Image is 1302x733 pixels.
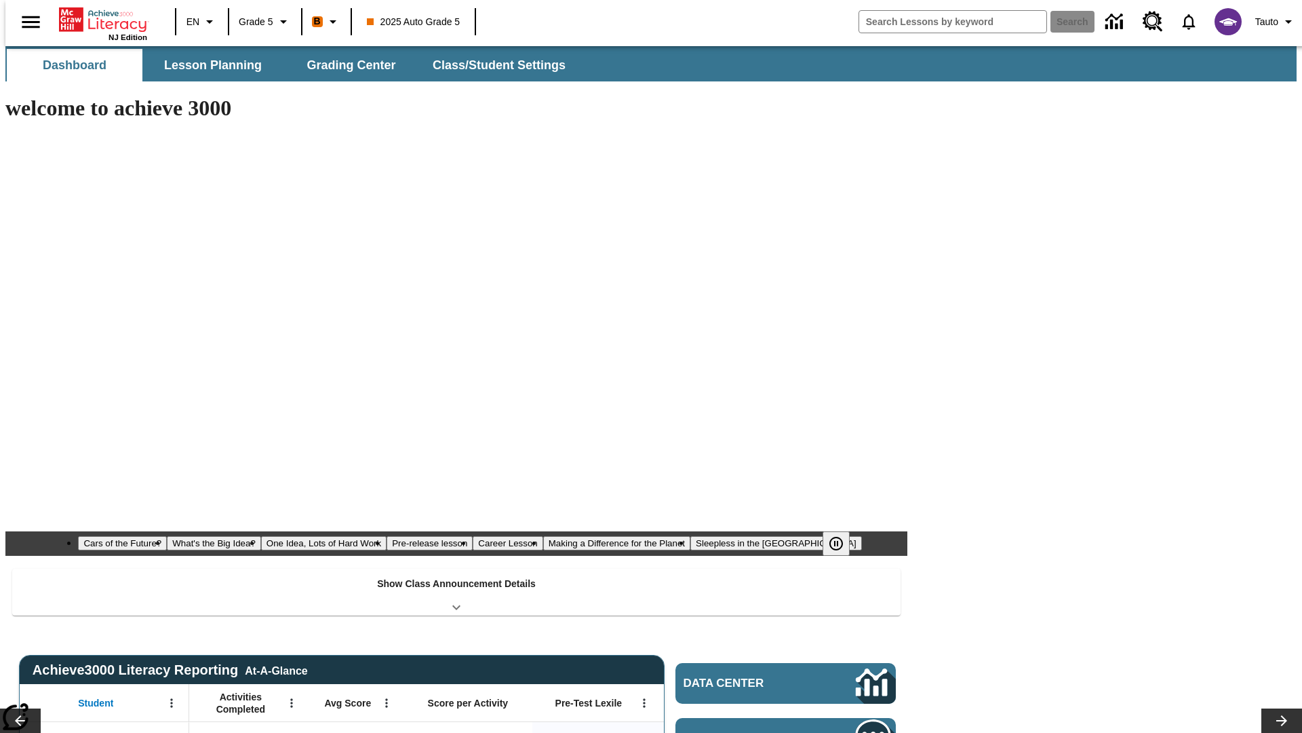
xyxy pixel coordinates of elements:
[684,677,810,690] span: Data Center
[283,49,419,81] button: Grading Center
[377,577,536,591] p: Show Class Announcement Details
[12,569,901,616] div: Show Class Announcement Details
[161,693,182,713] button: Open Menu
[5,96,907,121] h1: welcome to achieve 3000
[145,49,281,81] button: Lesson Planning
[1097,3,1135,41] a: Data Center
[180,10,224,34] button: Language: EN, Select a language
[261,536,387,550] button: Slide 3 One Idea, Lots of Hard Work
[376,693,397,713] button: Open Menu
[387,536,473,550] button: Slide 4 Pre-release lesson
[324,697,371,709] span: Avg Score
[245,662,307,677] div: At-A-Glance
[1261,709,1302,733] button: Lesson carousel, Next
[307,10,347,34] button: Boost Class color is orange. Change class color
[78,697,113,709] span: Student
[1255,15,1278,29] span: Tauto
[555,697,623,709] span: Pre-Test Lexile
[5,46,1297,81] div: SubNavbar
[167,536,261,550] button: Slide 2 What's the Big Idea?
[59,6,147,33] a: Home
[422,49,576,81] button: Class/Student Settings
[239,15,273,29] span: Grade 5
[314,13,321,30] span: B
[33,662,308,678] span: Achieve3000 Literacy Reporting
[7,49,142,81] button: Dashboard
[1250,10,1302,34] button: Profile/Settings
[233,10,297,34] button: Grade: Grade 5, Select a grade
[78,536,167,550] button: Slide 1 Cars of the Future?
[281,693,302,713] button: Open Menu
[675,663,896,704] a: Data Center
[543,536,690,550] button: Slide 6 Making a Difference for the Planet
[1135,3,1171,40] a: Resource Center, Will open in new tab
[1171,4,1206,39] a: Notifications
[1215,8,1242,35] img: avatar image
[186,15,199,29] span: EN
[108,33,147,41] span: NJ Edition
[823,531,863,556] div: Pause
[428,697,509,709] span: Score per Activity
[59,5,147,41] div: Home
[634,693,654,713] button: Open Menu
[11,2,51,42] button: Open side menu
[859,11,1046,33] input: search field
[473,536,542,550] button: Slide 5 Career Lesson
[690,536,862,550] button: Slide 7 Sleepless in the Animal Kingdom
[196,691,285,715] span: Activities Completed
[5,49,578,81] div: SubNavbar
[367,15,460,29] span: 2025 Auto Grade 5
[823,531,850,556] button: Pause
[1206,4,1250,39] button: Select a new avatar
